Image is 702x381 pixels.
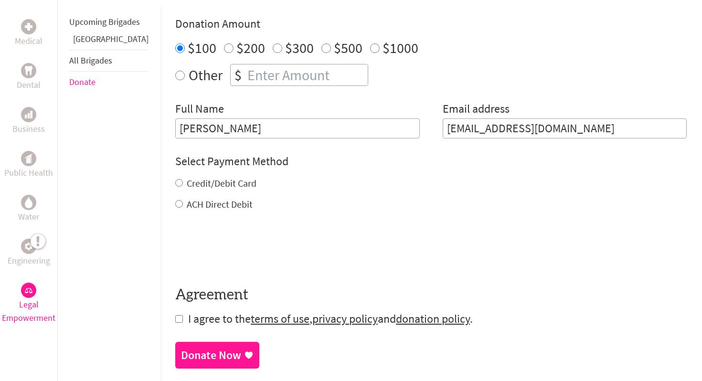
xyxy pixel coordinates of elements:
[175,101,224,118] label: Full Name
[175,118,420,138] input: Enter Full Name
[18,210,39,223] p: Water
[17,63,41,92] a: DentalDental
[312,311,378,326] a: privacy policy
[187,198,253,210] label: ACH Direct Debit
[4,151,53,180] a: Public HealthPublic Health
[21,151,36,166] div: Public Health
[21,107,36,122] div: Business
[245,64,368,85] input: Enter Amount
[15,19,43,48] a: MedicalMedical
[25,66,32,75] img: Dental
[18,195,39,223] a: WaterWater
[25,23,32,31] img: Medical
[2,283,55,325] a: Legal EmpowermentLegal Empowerment
[189,64,223,86] label: Other
[383,39,418,57] label: $1000
[25,111,32,118] img: Business
[17,78,41,92] p: Dental
[2,298,55,325] p: Legal Empowerment
[175,230,320,267] iframe: reCAPTCHA
[187,177,256,189] label: Credit/Debit Card
[175,342,259,369] a: Donate Now
[8,254,50,267] p: Engineering
[443,101,510,118] label: Email address
[69,72,149,93] li: Donate
[25,154,32,163] img: Public Health
[181,348,241,363] div: Donate Now
[25,287,32,293] img: Legal Empowerment
[25,243,32,250] img: Engineering
[21,239,36,254] div: Engineering
[15,34,43,48] p: Medical
[285,39,314,57] label: $300
[8,239,50,267] a: EngineeringEngineering
[175,286,687,304] h4: Agreement
[25,197,32,208] img: Water
[334,39,362,57] label: $500
[12,122,45,136] p: Business
[69,76,96,87] a: Donate
[21,195,36,210] div: Water
[231,64,245,85] div: $
[21,63,36,78] div: Dental
[175,16,687,32] h4: Donation Amount
[175,154,687,169] h4: Select Payment Method
[236,39,265,57] label: $200
[69,32,149,50] li: Greece
[188,39,216,57] label: $100
[69,55,112,66] a: All Brigades
[21,19,36,34] div: Medical
[69,50,149,72] li: All Brigades
[73,33,149,44] a: [GEOGRAPHIC_DATA]
[69,11,149,32] li: Upcoming Brigades
[396,311,470,326] a: donation policy
[69,16,140,27] a: Upcoming Brigades
[188,311,473,326] span: I agree to the , and .
[21,283,36,298] div: Legal Empowerment
[4,166,53,180] p: Public Health
[12,107,45,136] a: BusinessBusiness
[251,311,309,326] a: terms of use
[443,118,687,138] input: Your Email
